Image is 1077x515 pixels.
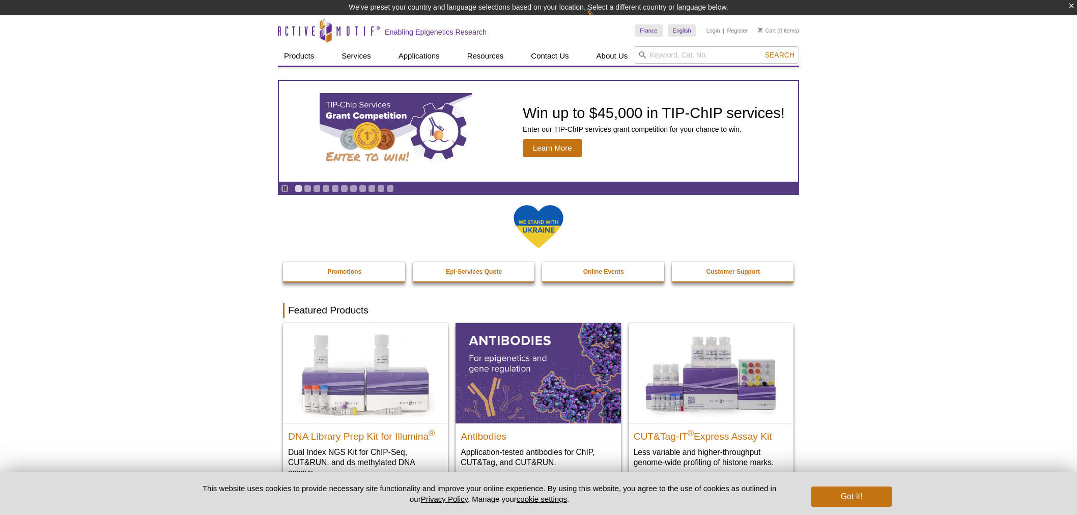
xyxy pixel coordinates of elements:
a: Go to slide 3 [313,185,321,192]
a: All Antibodies Antibodies Application-tested antibodies for ChIP, CUT&Tag, and CUT&RUN. [456,323,620,477]
p: This website uses cookies to provide necessary site functionality and improve your online experie... [185,483,794,504]
a: France [635,24,662,37]
a: Go to slide 11 [386,185,394,192]
sup: ® [688,428,694,437]
button: Search [762,50,798,60]
a: Products [278,46,320,66]
strong: Promotions [327,268,361,275]
a: Go to slide 8 [359,185,366,192]
a: Go to slide 4 [322,185,330,192]
a: Online Events [542,262,665,281]
span: Learn More [523,139,582,157]
img: DNA Library Prep Kit for Illumina [283,323,448,423]
a: DNA Library Prep Kit for Illumina DNA Library Prep Kit for Illumina® Dual Index NGS Kit for ChIP-... [283,323,448,488]
a: Cart [758,27,776,34]
a: Customer Support [672,262,795,281]
input: Keyword, Cat. No. [634,46,799,64]
h2: Win up to $45,000 in TIP-ChIP services! [523,105,785,121]
li: (0 items) [758,24,799,37]
h2: CUT&Tag-IT Express Assay Kit [634,426,788,442]
a: Resources [461,46,510,66]
a: Go to slide 5 [331,185,339,192]
span: Search [765,51,795,59]
a: Go to slide 6 [341,185,348,192]
p: Enter our TIP-ChIP services grant competition for your chance to win. [523,125,785,134]
a: Epi-Services Quote [413,262,536,281]
strong: Customer Support [706,268,760,275]
a: Toggle autoplay [281,185,289,192]
img: CUT&Tag-IT® Express Assay Kit [629,323,793,423]
button: cookie settings [517,495,567,503]
p: Dual Index NGS Kit for ChIP-Seq, CUT&RUN, and ds methylated DNA assays. [288,447,443,478]
p: Less variable and higher-throughput genome-wide profiling of histone marks​. [634,447,788,468]
img: Change Here [587,8,614,32]
a: Login [706,27,720,34]
a: CUT&Tag-IT® Express Assay Kit CUT&Tag-IT®Express Assay Kit Less variable and higher-throughput ge... [629,323,793,477]
h2: Antibodies [461,426,615,442]
a: Services [335,46,377,66]
p: Application-tested antibodies for ChIP, CUT&Tag, and CUT&RUN. [461,447,615,468]
a: Go to slide 9 [368,185,376,192]
a: About Us [590,46,634,66]
a: Go to slide 2 [304,185,311,192]
a: Promotions [283,262,406,281]
h2: Enabling Epigenetics Research [385,27,487,37]
li: | [723,24,724,37]
a: Register [727,27,748,34]
a: TIP-ChIP Services Grant Competition Win up to $45,000 in TIP-ChIP services! Enter our TIP-ChIP se... [279,81,798,182]
article: TIP-ChIP Services Grant Competition [279,81,798,182]
a: Privacy Policy [421,495,468,503]
img: Your Cart [758,27,762,33]
a: Go to slide 1 [295,185,302,192]
a: Go to slide 7 [350,185,357,192]
button: Got it! [811,487,892,507]
h2: DNA Library Prep Kit for Illumina [288,426,443,442]
a: Contact Us [525,46,575,66]
img: TIP-ChIP Services Grant Competition [320,93,472,169]
sup: ® [429,428,435,437]
strong: Epi-Services Quote [446,268,502,275]
img: All Antibodies [456,323,620,423]
a: English [668,24,696,37]
a: Go to slide 10 [377,185,385,192]
img: We Stand With Ukraine [513,204,564,249]
strong: Online Events [583,268,624,275]
a: Applications [392,46,446,66]
h2: Featured Products [283,303,794,318]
